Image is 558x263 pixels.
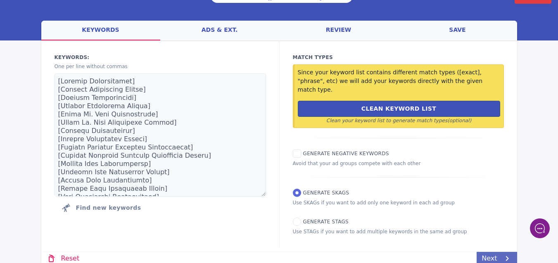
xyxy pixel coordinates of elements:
h2: Can I help you with anything? [12,55,153,81]
p: Avoid that your ad groups compete with each other [293,160,504,167]
a: review [279,21,398,40]
button: Clean Keyword List [298,101,500,117]
span: New conversation [53,101,99,108]
input: Generate STAGs [293,218,301,226]
span: We run on Gist [69,193,104,199]
p: Match Types [293,54,504,61]
label: Keywords: [55,54,266,61]
span: Generate STAGs [303,219,349,225]
input: Generate SKAGs [293,189,301,197]
button: Click to find new keywords related to those above [55,199,148,216]
p: Use STAGs if you want to add multiple keywords in the same ad group [293,228,504,235]
button: New conversation [13,96,152,113]
span: (optional) [447,118,471,123]
iframe: gist-messenger-bubble-iframe [530,218,550,238]
h1: Welcome to Fiuti! [12,40,153,53]
p: One per line without commas [55,63,266,70]
a: keywords [41,21,160,40]
p: Use SKAGs if you want to add only one keyword in each ad group [293,199,504,206]
a: save [398,21,517,40]
span: Generate SKAGs [303,190,349,196]
span: Generate Negative keywords [303,151,389,156]
p: Clean your keyword list to generate match types [298,117,500,124]
input: Generate Negative keywords [293,149,301,158]
a: ads & ext. [160,21,279,40]
p: Since your keyword list contains different match types ([exact], "phrase", etc) we will add your ... [298,68,500,94]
